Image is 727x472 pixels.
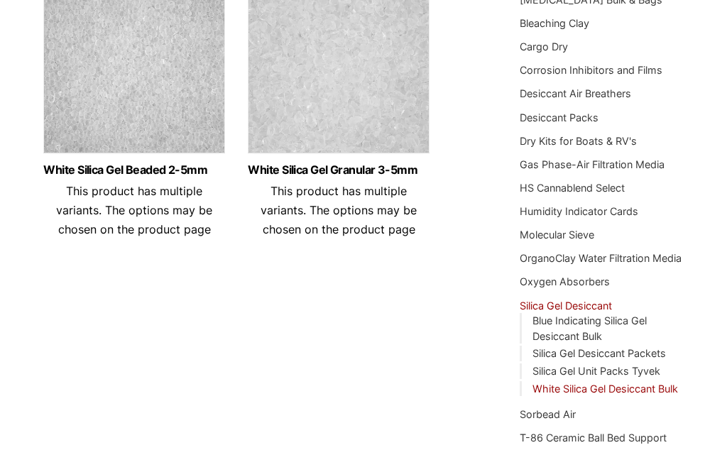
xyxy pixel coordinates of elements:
a: Desiccant Air Breathers [520,87,631,99]
a: Silica Gel Desiccant Packets [532,347,666,359]
span: This product has multiple variants. The options may be chosen on the product page [261,184,417,236]
a: Desiccant Packs [520,111,598,124]
a: Dry Kits for Boats & RV's [520,135,637,147]
span: This product has multiple variants. The options may be chosen on the product page [56,184,212,236]
a: Sorbead Air [520,408,576,420]
a: White Silica Gel Beaded 2-5mm [43,164,225,176]
a: OrganoClay Water Filtration Media [520,252,682,264]
a: T-86 Ceramic Ball Bed Support [520,432,667,444]
a: Silica Gel Unit Packs Tyvek [532,365,660,377]
a: Cargo Dry [520,40,568,53]
a: Blue Indicating Silica Gel Desiccant Bulk [532,314,647,342]
a: Gas Phase-Air Filtration Media [520,158,665,170]
a: HS Cannablend Select [520,182,625,194]
a: White Silica Gel Desiccant Bulk [532,383,678,395]
a: Bleaching Clay [520,17,589,29]
a: Corrosion Inhibitors and Films [520,64,662,76]
a: Silica Gel Desiccant [520,300,612,312]
a: Oxygen Absorbers [520,275,610,287]
a: White Silica Gel Granular 3-5mm [248,164,430,176]
a: Humidity Indicator Cards [520,205,638,217]
a: Molecular Sieve [520,229,594,241]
